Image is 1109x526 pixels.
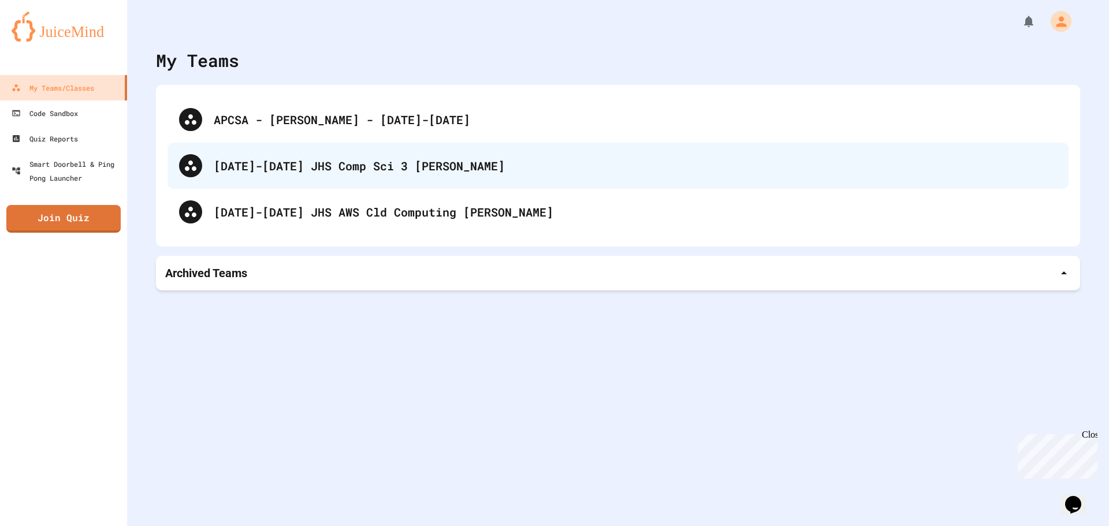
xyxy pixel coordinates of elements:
div: Smart Doorbell & Ping Pong Launcher [12,157,122,185]
p: Archived Teams [165,265,247,281]
div: My Notifications [1000,12,1039,31]
div: Quiz Reports [12,132,78,146]
div: My Account [1039,8,1074,35]
div: My Teams [156,47,239,73]
div: [DATE]-[DATE] JHS Comp Sci 3 [PERSON_NAME] [168,143,1069,189]
div: My Teams/Classes [12,81,94,95]
div: [DATE]-[DATE] JHS AWS Cld Computing [PERSON_NAME] [214,203,1057,221]
a: Join Quiz [6,205,121,233]
img: logo-orange.svg [12,12,116,42]
iframe: chat widget [1060,480,1097,514]
div: Code Sandbox [12,106,78,120]
div: APCSA - [PERSON_NAME] - [DATE]-[DATE] [214,111,1057,128]
div: Chat with us now!Close [5,5,80,73]
div: APCSA - [PERSON_NAME] - [DATE]-[DATE] [168,96,1069,143]
iframe: chat widget [1013,430,1097,479]
div: [DATE]-[DATE] JHS AWS Cld Computing [PERSON_NAME] [168,189,1069,235]
div: [DATE]-[DATE] JHS Comp Sci 3 [PERSON_NAME] [214,157,1057,174]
